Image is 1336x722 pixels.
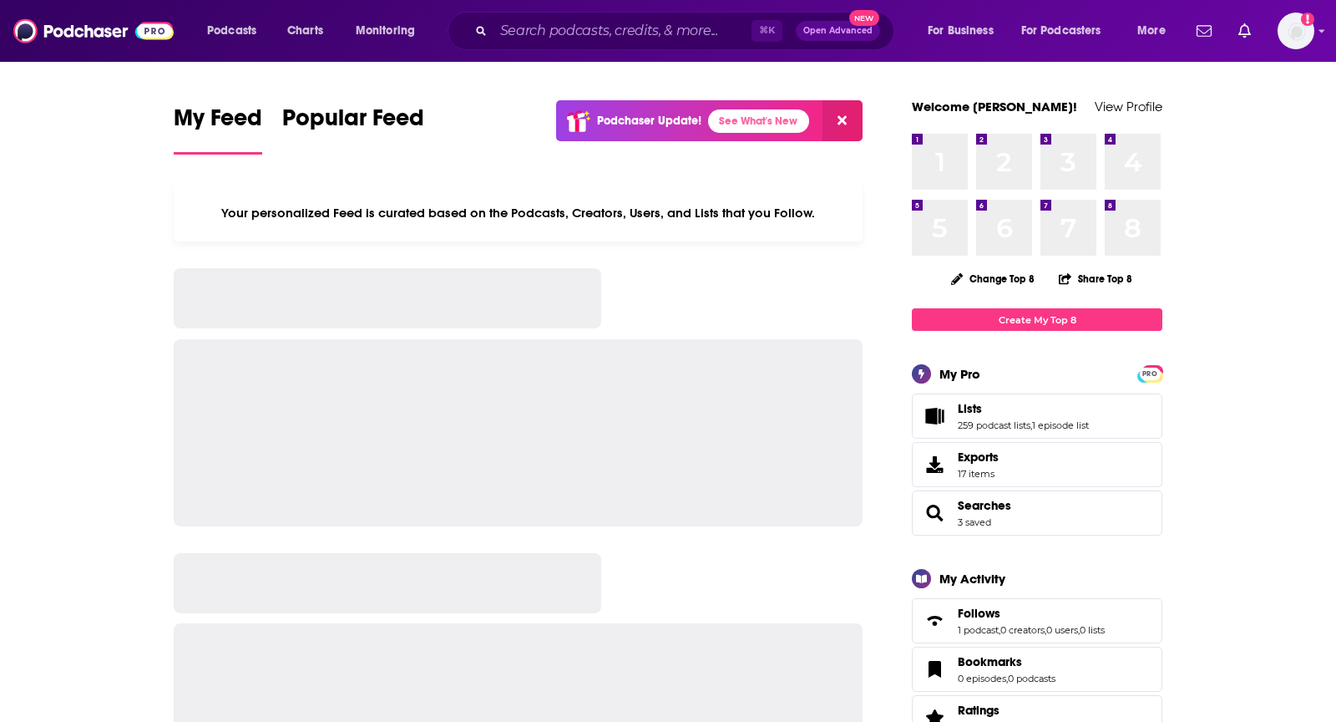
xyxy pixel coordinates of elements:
[918,658,951,681] a: Bookmarks
[344,18,437,44] button: open menu
[1137,19,1166,43] span: More
[1190,17,1218,45] a: Show notifications dropdown
[195,18,278,44] button: open menu
[912,99,1077,114] a: Welcome [PERSON_NAME]!
[958,468,999,480] span: 17 items
[912,647,1162,692] span: Bookmarks
[939,571,1005,587] div: My Activity
[1006,673,1008,684] span: ,
[999,624,1000,636] span: ,
[1000,624,1045,636] a: 0 creators
[918,609,951,633] a: Follows
[958,401,982,416] span: Lists
[1032,419,1089,431] a: 1 episode list
[1030,419,1032,431] span: ,
[958,450,999,465] span: Exports
[958,703,1055,718] a: Ratings
[912,491,1162,536] span: Searches
[174,185,863,242] div: Your personalized Feed is curated based on the Podcasts, Creators, Users, and Lists that you Follow.
[958,419,1030,431] a: 259 podcast lists
[796,21,880,41] button: Open AdvancedNew
[958,624,999,636] a: 1 podcast
[1095,99,1162,114] a: View Profile
[356,19,415,43] span: Monitoring
[1278,13,1314,49] span: Logged in as TeemsPR
[207,19,256,43] span: Podcasts
[1045,624,1046,636] span: ,
[1140,367,1160,379] a: PRO
[1126,18,1187,44] button: open menu
[958,654,1022,669] span: Bookmarks
[1046,624,1078,636] a: 0 users
[912,442,1162,487] a: Exports
[287,19,323,43] span: Charts
[1078,624,1080,636] span: ,
[918,453,951,476] span: Exports
[928,19,994,43] span: For Business
[463,12,910,50] div: Search podcasts, credits, & more...
[1010,18,1126,44] button: open menu
[958,703,999,718] span: Ratings
[958,654,1055,669] a: Bookmarks
[13,15,174,47] img: Podchaser - Follow, Share and Rate Podcasts
[941,268,1045,289] button: Change Top 8
[912,394,1162,439] span: Lists
[918,501,951,525] a: Searches
[912,598,1162,643] span: Follows
[751,20,782,42] span: ⌘ K
[1008,673,1055,684] a: 0 podcasts
[1278,13,1314,49] img: User Profile
[1080,624,1105,636] a: 0 lists
[1301,13,1314,26] svg: Add a profile image
[597,114,701,128] p: Podchaser Update!
[803,27,873,35] span: Open Advanced
[939,366,980,382] div: My Pro
[708,109,809,133] a: See What's New
[493,18,751,44] input: Search podcasts, credits, & more...
[958,606,1105,621] a: Follows
[174,104,262,155] a: My Feed
[958,516,991,528] a: 3 saved
[1140,368,1160,380] span: PRO
[958,401,1089,416] a: Lists
[918,404,951,428] a: Lists
[1021,19,1101,43] span: For Podcasters
[958,498,1011,513] a: Searches
[276,18,333,44] a: Charts
[916,18,1015,44] button: open menu
[849,10,879,26] span: New
[958,606,1000,621] span: Follows
[282,104,424,155] a: Popular Feed
[1278,13,1314,49] button: Show profile menu
[912,308,1162,331] a: Create My Top 8
[282,104,424,142] span: Popular Feed
[1058,262,1133,295] button: Share Top 8
[174,104,262,142] span: My Feed
[958,673,1006,684] a: 0 episodes
[1232,17,1258,45] a: Show notifications dropdown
